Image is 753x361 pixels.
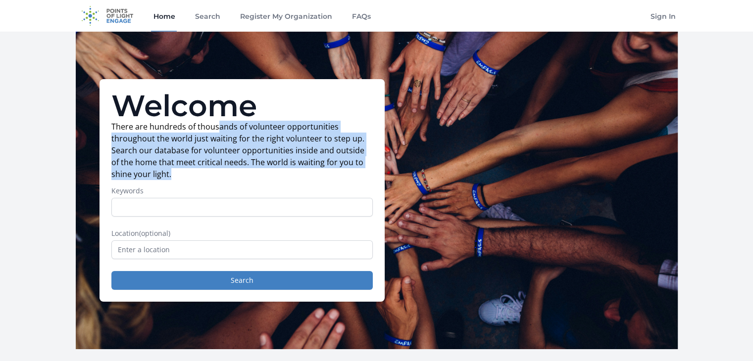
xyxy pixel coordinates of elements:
span: (optional) [139,228,170,238]
h1: Welcome [111,91,373,121]
input: Enter a location [111,240,373,259]
label: Location [111,228,373,238]
label: Keywords [111,186,373,196]
p: There are hundreds of thousands of volunteer opportunities throughout the world just waiting for ... [111,121,373,180]
button: Search [111,271,373,290]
